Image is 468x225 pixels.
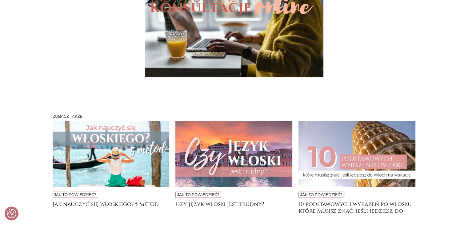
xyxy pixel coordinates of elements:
[298,201,415,213] a: 10 podstawowych wyrażeń po włosku, które musisz znać, jeśli jedziesz do [GEOGRAPHIC_DATA] na wakacje
[53,201,170,213] a: Jak nauczyć się włoskiego? 5 metod
[7,209,16,218] img: Revisit consent button
[53,114,416,119] h3: Zobacz także
[177,192,219,197] a: Jak to powiedzieć?
[7,209,16,218] button: Preferencje co do zgód
[300,192,342,197] a: Jak to powiedzieć?
[175,201,292,213] a: Czy język włoski jest trudny?
[54,192,96,197] a: Jak to powiedzieć?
